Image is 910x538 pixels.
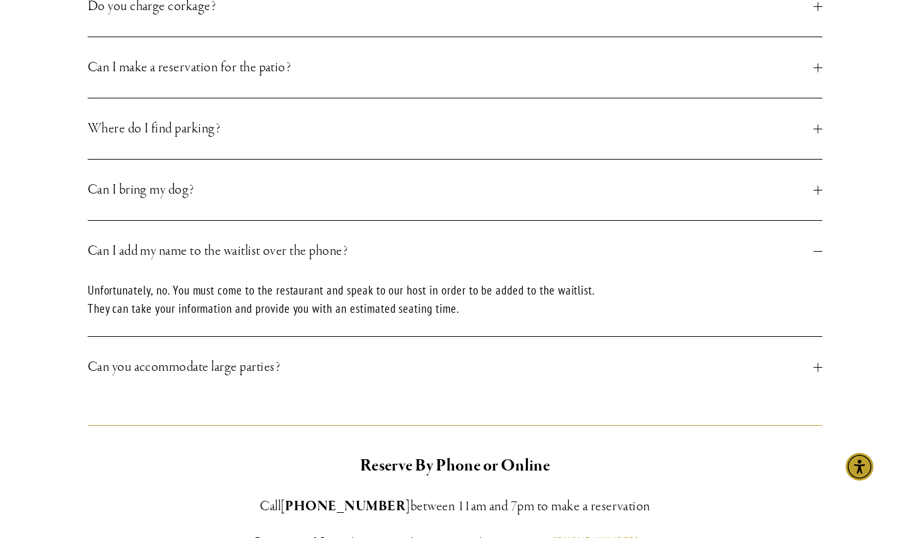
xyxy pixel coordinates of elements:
p: Unfortunately, no. You must come to the restaurant and speak to our host in order to be added to ... [88,281,602,317]
h3: Call between 11am and 7pm to make a reservation [198,495,712,518]
span: Where do I find parking? [88,117,814,140]
button: Can you accommodate large parties? [88,337,823,397]
div: Accessibility Menu [846,453,873,481]
span: Can I bring my dog? [88,178,814,201]
button: Can I bring my dog? [88,160,823,220]
button: Can I add my name to the waitlist over the phone? [88,221,823,281]
button: Can I make a reservation for the patio? [88,37,823,98]
h2: Reserve By Phone or Online [198,453,712,479]
span: Can I add my name to the waitlist over the phone? [88,240,814,262]
span: Can I make a reservation for the patio? [88,56,814,79]
span: Can you accommodate large parties? [88,356,814,378]
strong: [PHONE_NUMBER] [281,498,411,515]
button: Where do I find parking? [88,98,823,159]
div: Can I add my name to the waitlist over the phone? [88,281,823,336]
